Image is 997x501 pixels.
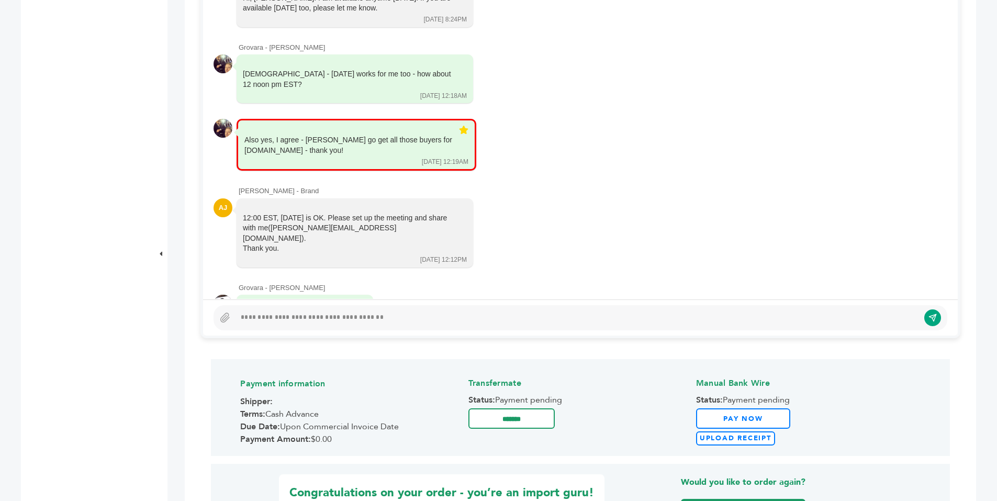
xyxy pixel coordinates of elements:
strong: Due Date: [240,421,280,432]
div: 12:00 EST, [DATE] is OK. Please set up the meeting and share with me([PERSON_NAME][EMAIL_ADDRESS]... [243,213,452,254]
div: Also yes, I agree - [PERSON_NAME] go get all those buyers for [DOMAIN_NAME] - thank you! [244,135,454,155]
strong: Terms: [240,408,265,420]
h4: Manual Bank Wire [696,370,921,394]
strong: Shipper: [240,396,273,407]
div: Thank you. [243,243,452,254]
div: [DATE] 8:24PM [424,15,467,24]
span: Payment pending [468,394,693,406]
strong: Status: [696,394,723,406]
div: [DEMOGRAPHIC_DATA] - [DATE] works for me too - how about 12 noon pm EST? [243,69,452,90]
span: Cash Advance [240,408,465,420]
div: [DATE] 12:18AM [420,92,467,101]
div: Grovara - [PERSON_NAME] [239,283,947,293]
strong: Payment Amount: [240,433,311,445]
strong: Would you like to order again? [681,476,805,488]
span: $0.00 [240,433,465,445]
a: Pay Now [696,408,790,429]
label: Upload Receipt [696,431,775,446]
div: [DATE] 12:19AM [422,158,468,166]
div: AJ [214,198,232,217]
h4: Transfermate [468,370,693,394]
div: Grovara - [PERSON_NAME] [239,43,947,52]
div: [PERSON_NAME] - Brand [239,186,947,196]
strong: Status: [468,394,495,406]
h4: Payment information [240,370,465,395]
span: Upon Commercial Invoice Date [240,421,465,432]
div: [DATE] 12:12PM [420,255,467,264]
span: Payment pending [696,394,921,406]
